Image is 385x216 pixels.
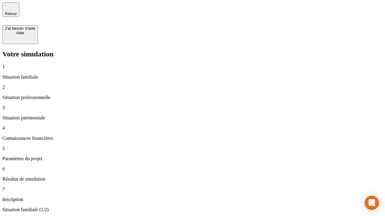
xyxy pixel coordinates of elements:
[2,85,383,90] p: 2
[5,26,35,31] div: J’ai besoin d'aide
[2,105,383,110] p: 3
[2,197,383,202] p: Inscription
[2,166,383,172] p: 6
[2,207,383,212] p: Situation familiale (1/2)
[2,74,383,80] p: Situation familiale
[5,11,17,16] span: Retour
[2,2,19,17] button: Retour
[5,31,35,35] div: Aide
[2,125,383,131] p: 4
[2,146,383,151] p: 5
[2,156,383,161] p: Paramètres du projet
[2,115,383,121] p: Situation patrimoniale
[2,176,383,182] p: Résultat de simulation
[2,95,383,100] p: Situation professionnelle
[2,136,383,141] p: Connaissances financières
[365,196,379,210] div: Open Intercom Messenger
[2,25,38,44] button: J’ai besoin d'aideAide
[2,50,383,58] h2: Votre simulation
[2,64,383,70] p: 1
[2,187,383,192] p: 7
